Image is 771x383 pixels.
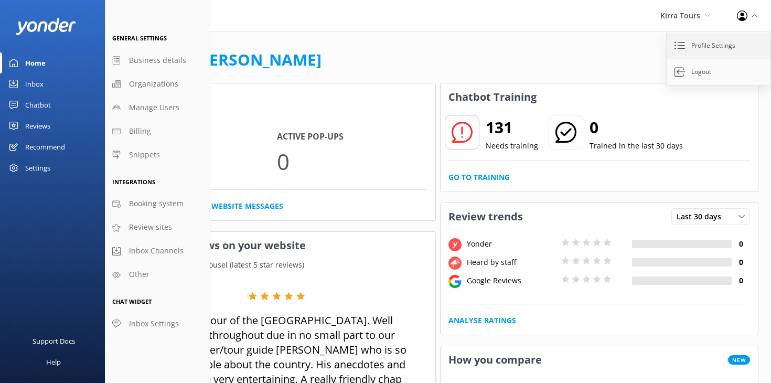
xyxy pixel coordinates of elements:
p: Needs training [486,140,538,152]
h2: 0 [590,115,683,140]
span: Snippets [129,149,160,161]
h4: 0 [732,257,750,268]
a: Inbox Channels [105,239,210,263]
div: Yonder [464,238,559,250]
span: Integrations [112,178,155,186]
img: yonder-white-logo.png [16,18,76,35]
div: Inbox [25,73,44,94]
a: Snippets [105,143,210,167]
span: Last 30 days [677,211,727,222]
div: Chatbot [25,94,51,115]
a: Review sites [105,216,210,239]
span: Inbox Channels [129,245,184,257]
div: Settings [25,157,50,178]
span: Organizations [129,78,178,90]
h3: Showcase reviews on your website [118,232,435,259]
span: Other [129,269,149,280]
p: Trained in the last 30 days [590,140,683,152]
div: Help [46,352,61,373]
span: Billing [129,125,151,137]
div: Reviews [25,115,50,136]
div: Google Reviews [464,275,559,286]
span: Review sites [129,221,172,233]
h4: 0 [732,275,750,286]
span: Manage Users [129,102,179,113]
p: Your current review carousel (latest 5 star reviews) [118,259,435,271]
span: Business details [129,55,186,66]
a: Organizations [105,72,210,96]
a: [PERSON_NAME] [194,49,322,70]
a: Manage Users [105,96,210,120]
h4: Active Pop-ups [277,130,428,144]
div: Recommend [25,136,65,157]
a: Other [105,263,210,286]
h3: How you compare [441,346,550,374]
span: Chat Widget [112,297,152,305]
span: Inbox Settings [129,318,179,329]
h3: Chatbot Training [441,83,544,111]
a: Analyse Ratings [448,315,516,326]
h4: 0 [732,238,750,250]
a: Inbox Settings [105,312,210,336]
span: New [728,355,750,365]
div: Home [25,52,46,73]
div: Support Docs [33,331,75,352]
span: Kirra Tours [660,10,700,20]
a: Website Messages [211,200,283,212]
p: 0 [277,144,428,179]
a: Go to Training [448,172,510,183]
span: General Settings [112,34,167,42]
h2: 131 [486,115,538,140]
a: Business details [105,49,210,72]
h1: Welcome, [117,47,322,72]
a: Booking system [105,192,210,216]
h3: Review trends [441,203,531,230]
a: Billing [105,120,210,143]
h3: Website Chat [118,83,435,111]
span: Booking system [129,198,184,209]
p: In the last 30 days [118,111,435,122]
div: Heard by staff [464,257,559,268]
